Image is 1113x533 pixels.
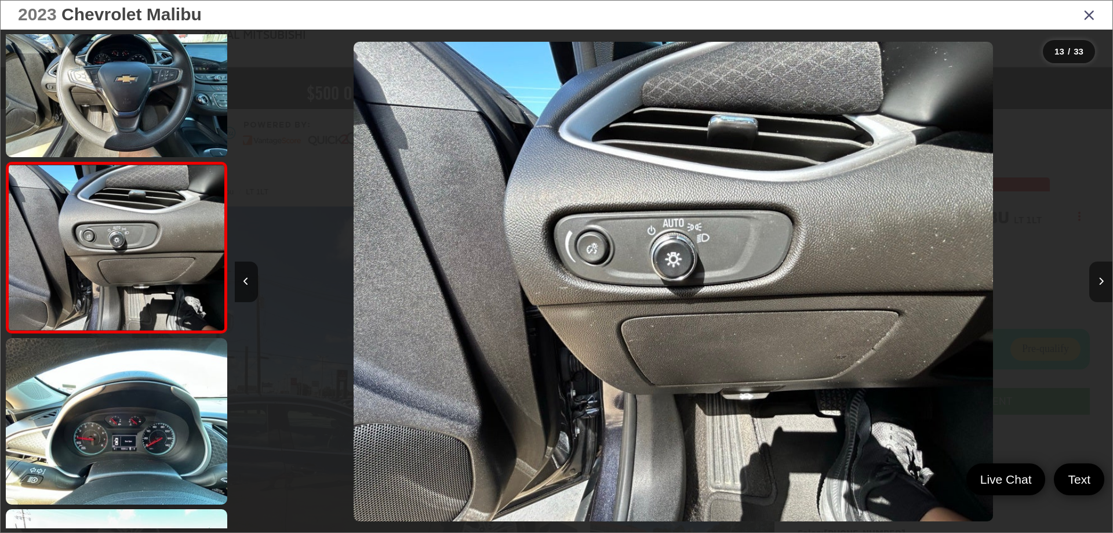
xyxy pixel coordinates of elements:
[1054,46,1064,56] span: 13
[1067,48,1071,56] span: /
[1083,7,1095,22] i: Close gallery
[3,337,229,506] img: 2023 Chevrolet Malibu LT 1LT
[1074,46,1083,56] span: 33
[18,5,57,24] span: 2023
[6,165,226,330] img: 2023 Chevrolet Malibu LT 1LT
[354,42,993,521] img: 2023 Chevrolet Malibu LT 1LT
[966,463,1046,495] a: Live Chat
[1089,262,1112,302] button: Next image
[974,472,1038,487] span: Live Chat
[1054,463,1104,495] a: Text
[61,5,202,24] span: Chevrolet Malibu
[1062,472,1096,487] span: Text
[235,262,258,302] button: Previous image
[234,42,1112,521] div: 2023 Chevrolet Malibu LT 1LT 12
